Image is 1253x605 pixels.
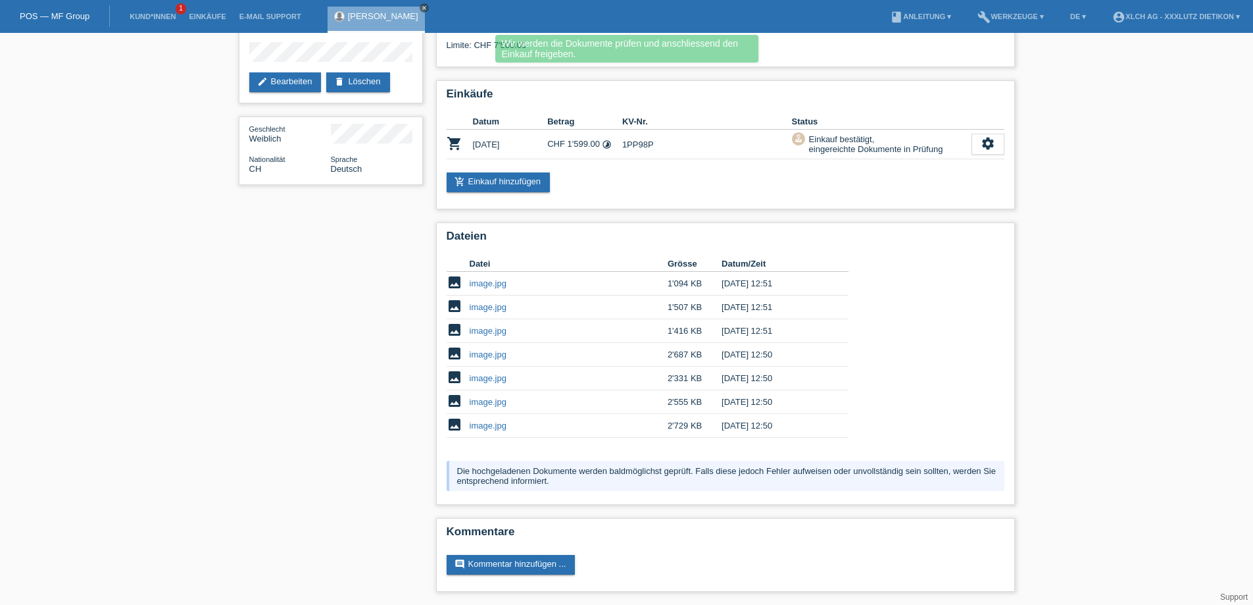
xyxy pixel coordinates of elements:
[447,346,462,361] i: image
[470,326,506,336] a: image.jpg
[326,72,389,92] a: deleteLöschen
[249,164,262,174] span: Schweiz
[602,140,612,149] i: Fixe Raten - Zinsübernahme durch Kunde (12 Raten)
[447,275,462,290] i: image
[668,256,722,272] th: Grösse
[668,414,722,438] td: 2'729 KB
[547,130,622,159] td: CHF 1'599.00
[473,114,548,130] th: Datum
[1064,13,1093,20] a: DE ▾
[348,11,418,21] a: [PERSON_NAME]
[470,302,506,312] a: image.jpg
[722,296,829,319] td: [DATE] 12:51
[447,461,1004,491] div: Die hochgeladenen Dokumente werden baldmöglichst geprüft. Falls diese jedoch Fehler aufweisen ode...
[805,132,943,156] div: Einkauf bestätigt, eingereichte Dokumente in Prüfung
[470,278,506,288] a: image.jpg
[668,272,722,296] td: 1'094 KB
[455,176,465,187] i: add_shopping_cart
[20,11,89,21] a: POS — MF Group
[722,319,829,343] td: [DATE] 12:51
[447,417,462,433] i: image
[668,390,722,414] td: 2'555 KB
[176,3,186,14] span: 1
[722,343,829,367] td: [DATE] 12:50
[447,88,1004,107] h2: Einkäufe
[470,373,506,383] a: image.jpg
[249,124,331,144] div: Weiblich
[447,555,576,575] a: commentKommentar hinzufügen ...
[470,421,506,431] a: image.jpg
[331,155,358,163] span: Sprache
[722,414,829,438] td: [DATE] 12:50
[470,350,506,359] a: image.jpg
[470,397,506,407] a: image.jpg
[981,136,995,151] i: settings
[547,114,622,130] th: Betrag
[447,230,1004,250] h2: Dateien
[249,72,322,92] a: editBearbeiten
[1112,11,1125,24] i: account_circle
[455,559,465,569] i: comment
[447,525,1004,545] h2: Kommentare
[977,11,991,24] i: build
[668,343,722,367] td: 2'687 KB
[447,322,462,338] i: image
[473,130,548,159] td: [DATE]
[794,134,803,143] i: approval
[447,136,462,151] i: POSP00028494
[447,393,462,409] i: image
[883,13,958,20] a: bookAnleitung ▾
[420,3,429,13] a: close
[331,164,362,174] span: Deutsch
[722,272,829,296] td: [DATE] 12:51
[249,125,285,133] span: Geschlecht
[1106,13,1246,20] a: account_circleXLCH AG - XXXLutz Dietikon ▾
[123,13,182,20] a: Kund*innen
[249,155,285,163] span: Nationalität
[668,296,722,319] td: 1'507 KB
[722,367,829,390] td: [DATE] 12:50
[470,256,668,272] th: Datei
[1220,592,1248,602] a: Support
[622,130,792,159] td: 1PP98P
[722,256,829,272] th: Datum/Zeit
[668,367,722,390] td: 2'331 KB
[792,114,971,130] th: Status
[447,172,551,192] a: add_shopping_cartEinkauf hinzufügen
[668,319,722,343] td: 1'416 KB
[495,35,758,63] div: Wir werden die Dokumente prüfen und anschliessend den Einkauf freigeben.
[421,5,428,11] i: close
[334,76,345,87] i: delete
[233,13,308,20] a: E-Mail Support
[447,369,462,385] i: image
[257,76,268,87] i: edit
[622,114,792,130] th: KV-Nr.
[890,11,903,24] i: book
[182,13,232,20] a: Einkäufe
[722,390,829,414] td: [DATE] 12:50
[447,298,462,314] i: image
[971,13,1050,20] a: buildWerkzeuge ▾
